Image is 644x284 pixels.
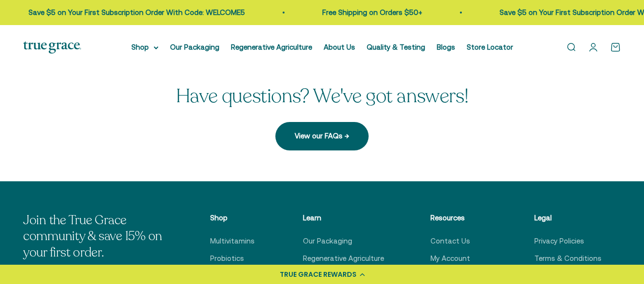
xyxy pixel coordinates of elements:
p: Learn [303,212,384,224]
p: Join the True Grace community & save 15% on your first order. [23,212,164,261]
p: Resources [430,212,488,224]
p: Have questions? We've got answers! [176,85,468,107]
a: Contact Us [430,235,470,247]
a: Probiotics [210,253,244,264]
a: Regenerative Agriculture [231,43,312,51]
a: Our Packaging [170,43,219,51]
a: Our Packaging [303,235,352,247]
a: Regenerative Agriculture [303,253,384,264]
a: My Account [430,253,470,264]
a: Free Shipping on Orders $50+ [322,8,422,16]
a: About Us [324,43,355,51]
p: Legal [534,212,601,224]
a: Quality & Testing [367,43,425,51]
p: Shop [210,212,257,224]
summary: Shop [131,41,158,53]
a: Store Locator [467,43,513,51]
a: Privacy Policies [534,235,584,247]
div: TRUE GRACE REWARDS [280,270,357,280]
a: Blogs [437,43,455,51]
a: Terms & Conditions [534,253,601,264]
a: Multivitamins [210,235,255,247]
p: Save $5 on Your First Subscription Order With Code: WELCOME5 [29,7,245,18]
a: View our FAQs → [275,122,369,150]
